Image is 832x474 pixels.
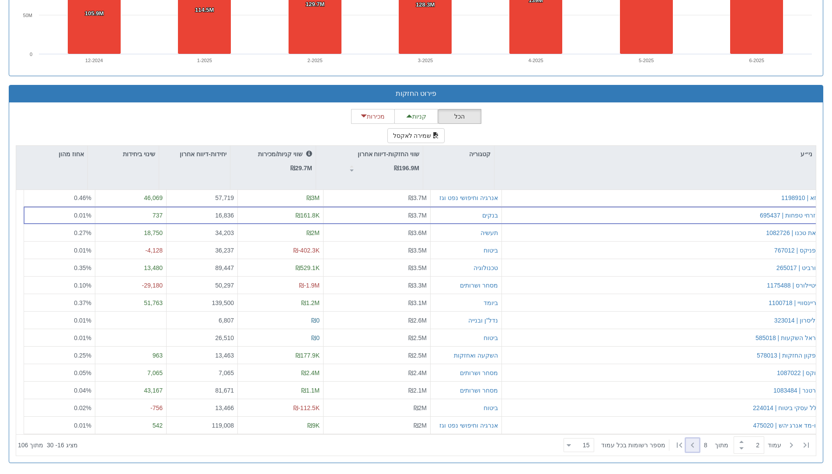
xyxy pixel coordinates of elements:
div: 0.10 % [28,281,91,289]
button: בנקים [482,211,498,219]
text: 50M [23,13,32,18]
button: תעשיה [480,228,498,237]
button: מכירות [351,109,395,124]
span: ₪3.1M [408,299,427,306]
div: קטגוריה [423,146,494,162]
text: 5-2025 [639,58,654,63]
div: אנרגיה וחיפושי נפט וגז [439,421,498,429]
button: מסחר ושרותים [460,368,498,377]
div: 0.46 % [28,193,91,202]
button: מליסרון | 323014 [774,316,820,324]
div: 0.35 % [28,263,91,272]
text: 6-2025 [749,58,764,63]
span: ₪2.5M [408,334,427,341]
div: 542 [99,421,163,429]
span: ₪-112.5K [293,404,320,411]
p: שינוי ביחידות [123,149,155,159]
button: ביטוח [484,246,498,254]
button: הכל [438,109,481,124]
div: 51,763 [99,298,163,307]
div: -4,128 [99,246,163,254]
div: 13,466 [170,403,234,412]
text: 2-2025 [307,58,322,63]
text: 1-2025 [197,58,212,63]
button: השקעה ואחזקות [454,351,498,359]
span: ₪2.5M [408,351,427,358]
p: אחוז מהון [59,149,84,159]
div: 0.37 % [28,298,91,307]
span: ₪3.6M [408,229,427,236]
text: 0 [30,52,32,57]
div: ביטוח [484,403,498,412]
span: ₪3.3M [408,281,427,288]
button: קניות [394,109,438,124]
div: ‏מציג 16 - 30 ‏ מתוך 106 [18,435,78,455]
h3: פירוט החזקות [16,90,816,98]
strong: ₪29.7M [290,165,312,172]
button: בריינסוויי | 1100718 [769,298,820,307]
tspan: 128.3M [416,1,435,8]
button: אנרגיה וחיפושי נפט וגז [439,193,498,202]
div: 18,750 [99,228,163,237]
div: 0.05 % [28,368,91,377]
div: -29,180 [99,281,163,289]
div: 0.25 % [28,351,91,359]
button: הראל השקעות | 585018 [755,333,820,342]
span: ₪9K [307,421,320,428]
div: 6,807 [170,316,234,324]
span: ₪0 [311,334,320,341]
span: ₪2.4M [408,369,427,376]
button: ביטוח [484,333,498,342]
span: ₪3M [306,194,320,201]
div: 737 [99,211,163,219]
div: 26,510 [170,333,234,342]
div: 81,671 [170,386,234,394]
div: ביומד [484,298,498,307]
span: ₪3.7M [408,194,427,201]
span: ₪1.2M [301,299,320,306]
div: 15 [583,441,593,449]
text: 12-2024 [85,58,103,63]
div: 46,069 [99,193,163,202]
button: נדל"ן ובנייה [468,316,498,324]
button: פרטנר | 1083484 [773,386,820,394]
div: 7,065 [99,368,163,377]
button: מסחר ושרותים [460,386,498,394]
strong: ₪196.9M [394,165,419,172]
div: 963 [99,351,163,359]
button: פוקס | 1087022 [777,368,820,377]
div: 13,480 [99,263,163,272]
div: 0.27 % [28,228,91,237]
div: אורביט | 265017 [776,263,820,272]
button: אפקון החזקות | 578013 [757,351,820,359]
span: ₪2.6M [408,316,427,323]
button: ריטיילורס | 1175488 [767,281,820,289]
button: מזרחי טפחות | 695437 [760,211,820,219]
div: 0.01 % [28,421,91,429]
button: טכנולוגיה [473,263,498,272]
p: יחידות-דיווח אחרון [180,149,226,159]
div: 16,836 [170,211,234,219]
button: מסחר ושרותים [460,281,498,289]
button: ניו-מד אנרג יהש | 475020 [753,421,820,429]
button: שמירה לאקסל [387,128,445,143]
button: הפניקס | 767012 [774,246,820,254]
span: ₪2.1M [408,386,427,393]
span: ₪529.1K [296,264,320,271]
text: 3-2025 [418,58,433,63]
div: 89,447 [170,263,234,272]
div: 43,167 [99,386,163,394]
